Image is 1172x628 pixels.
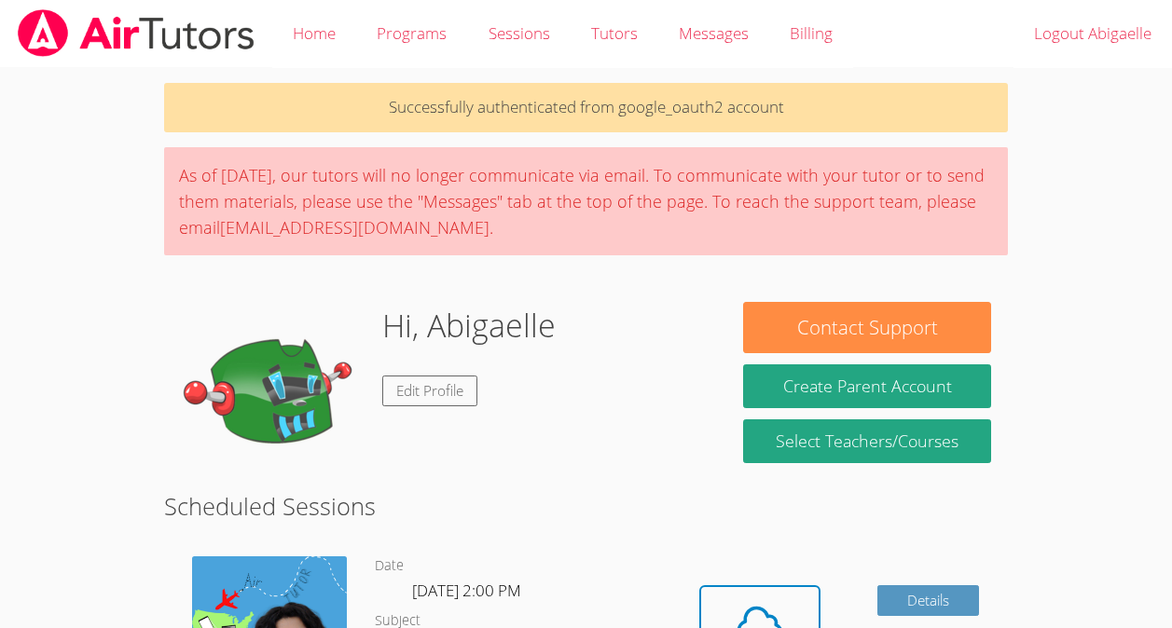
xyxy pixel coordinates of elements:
[164,488,1008,524] h2: Scheduled Sessions
[375,554,404,578] dt: Date
[743,364,990,408] button: Create Parent Account
[743,419,990,463] a: Select Teachers/Courses
[164,147,1008,255] div: As of [DATE], our tutors will no longer communicate via email. To communicate with your tutor or ...
[181,302,367,488] img: default.png
[877,585,980,616] a: Details
[382,375,477,406] a: Edit Profile
[382,302,556,349] h1: Hi, Abigaelle
[743,302,990,353] button: Contact Support
[679,22,749,44] span: Messages
[412,580,521,601] span: [DATE] 2:00 PM
[164,83,1008,132] p: Successfully authenticated from google_oauth2 account
[16,9,256,57] img: airtutors_banner-c4298cdbf04f3fff15de1276eac7730deb9818008684d7c2e4769d2f7ddbe033.png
